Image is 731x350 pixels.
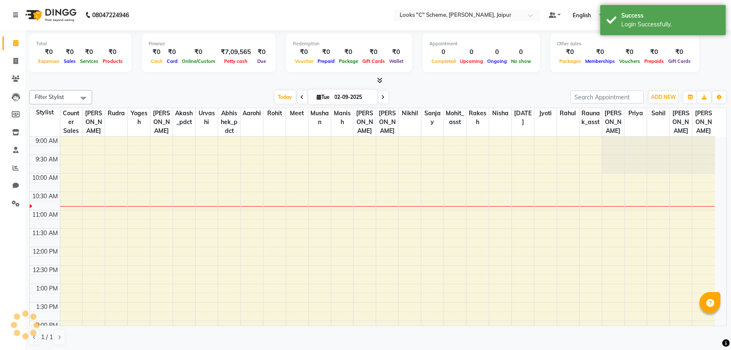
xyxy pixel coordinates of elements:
div: ₹0 [387,47,406,57]
span: Rohit [263,108,286,119]
div: ₹0 [583,47,617,57]
span: Priya [625,108,647,119]
div: 11:00 AM [31,210,60,219]
div: ₹0 [642,47,666,57]
span: Urvashi [196,108,218,127]
span: Upcoming [458,58,485,64]
span: Today [275,91,296,104]
div: ₹0 [315,47,337,57]
div: ₹0 [149,47,165,57]
span: Manish [331,108,354,127]
span: Completed [429,58,458,64]
span: Aarohi [241,108,263,119]
div: Finance [149,40,269,47]
span: Packages [557,58,583,64]
span: [PERSON_NAME] [83,108,105,136]
span: [PERSON_NAME] [376,108,398,136]
span: [PERSON_NAME] [670,108,692,136]
div: ₹0 [101,47,125,57]
div: ₹0 [78,47,101,57]
span: Counter Sales [60,108,83,136]
span: Jyoti [535,108,557,119]
div: Redemption [293,40,406,47]
div: ₹0 [293,47,315,57]
span: Wallet [387,58,406,64]
span: Mushan [309,108,331,127]
span: Vouchers [617,58,642,64]
span: Gift Cards [360,58,387,64]
div: ₹0 [666,47,693,57]
span: Nikhil [399,108,421,119]
span: Tue [315,94,332,100]
div: 0 [509,47,533,57]
span: Card [165,58,180,64]
b: 08047224946 [92,3,129,27]
span: [DATE] [512,108,534,127]
div: ₹0 [254,47,269,57]
span: [PERSON_NAME] [692,108,715,136]
div: 1:00 PM [35,284,60,293]
div: 1:30 PM [35,303,60,311]
div: 11:30 AM [31,229,60,238]
div: ₹0 [62,47,78,57]
div: Stylist [30,108,60,117]
div: 0 [458,47,485,57]
div: ₹0 [165,47,180,57]
div: Success [621,11,720,20]
span: Gift Cards [666,58,693,64]
div: 9:30 AM [34,155,60,164]
div: 2:00 PM [35,321,60,330]
span: Raunak_asst [580,108,602,127]
div: ₹0 [360,47,387,57]
div: Appointment [429,40,533,47]
span: Expenses [36,58,62,64]
span: [PERSON_NAME] [602,108,625,136]
span: Prepaids [642,58,666,64]
span: Petty cash [222,58,250,64]
span: Nisha [489,108,511,119]
span: No show [509,58,533,64]
div: 0 [429,47,458,57]
span: Voucher [293,58,315,64]
input: Search Appointment [571,91,644,104]
span: Akash_pdct [173,108,195,127]
div: Login Successfully. [621,20,720,29]
span: Package [337,58,360,64]
div: 10:00 AM [31,174,60,182]
span: Rahul [557,108,579,119]
input: 2025-09-02 [332,91,374,104]
button: ADD NEW [649,91,678,103]
div: 12:30 PM [31,266,60,275]
span: Abhishek_pdct [218,108,240,136]
span: sahil [647,108,669,119]
span: Due [255,58,268,64]
div: ₹0 [337,47,360,57]
span: Prepaid [315,58,337,64]
div: 9:00 AM [34,137,60,145]
span: Services [78,58,101,64]
span: Cash [149,58,165,64]
div: ₹0 [557,47,583,57]
span: ADD NEW [651,94,676,100]
span: Meet [286,108,308,119]
span: Online/Custom [180,58,217,64]
span: Filter Stylist [35,93,64,100]
span: Rakesh [467,108,489,127]
div: Other sales [557,40,693,47]
span: 1 / 1 [41,333,53,342]
div: Total [36,40,125,47]
span: Sales [62,58,78,64]
span: Sanjay [421,108,444,127]
div: 10:30 AM [31,192,60,201]
div: ₹7,09,565 [217,47,254,57]
div: ₹0 [180,47,217,57]
span: [PERSON_NAME] [150,108,173,136]
span: Mohit_asst [444,108,466,127]
div: 12:00 PM [31,247,60,256]
span: Yogesh [128,108,150,127]
span: Ongoing [485,58,509,64]
div: ₹0 [617,47,642,57]
span: Memberships [583,58,617,64]
img: logo [21,3,79,27]
span: Rudra [105,108,127,119]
